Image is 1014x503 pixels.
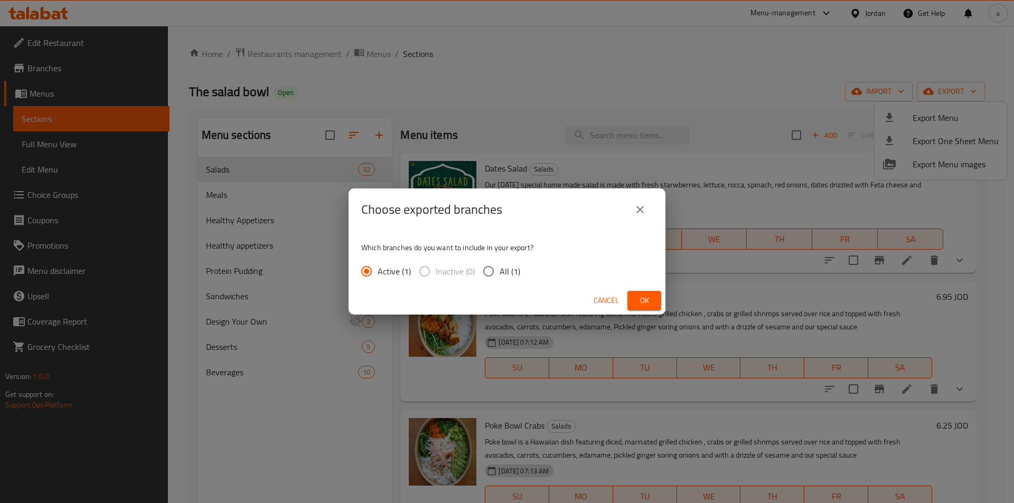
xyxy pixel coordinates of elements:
h2: Choose exported branches [361,201,502,218]
p: Which branches do you want to include in your export? [361,242,653,253]
button: close [627,197,653,222]
span: Cancel [594,294,619,307]
button: Cancel [589,291,623,310]
span: All (1) [500,265,520,278]
span: Ok [636,294,653,307]
span: Inactive (0) [436,265,475,278]
span: Active (1) [378,265,411,278]
button: Ok [627,291,661,310]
